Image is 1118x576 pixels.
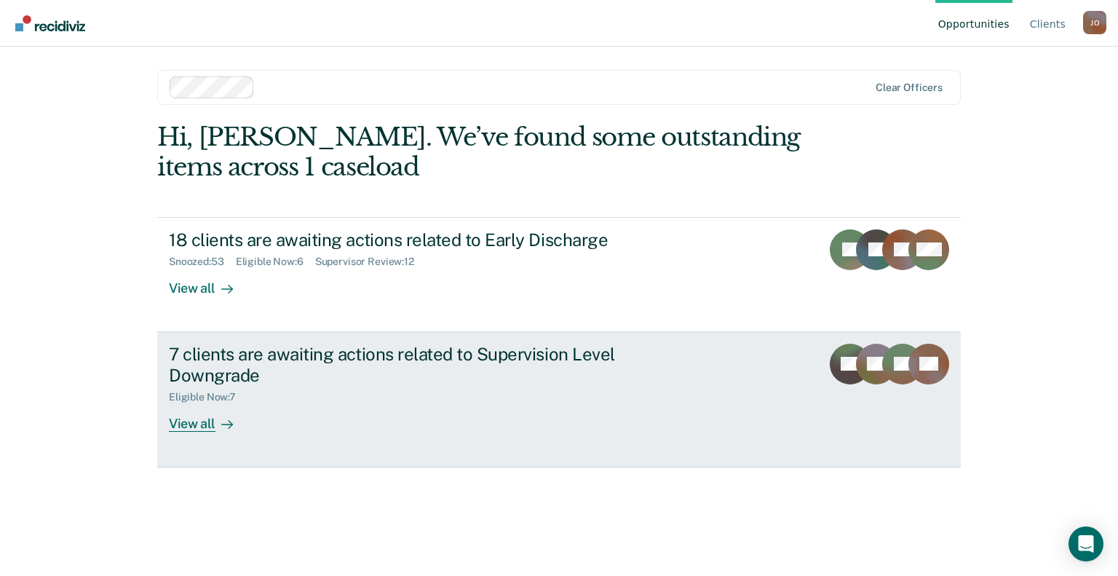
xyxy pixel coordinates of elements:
[169,229,680,250] div: 18 clients are awaiting actions related to Early Discharge
[1069,526,1103,561] div: Open Intercom Messenger
[169,256,236,268] div: Snoozed : 53
[1083,11,1106,34] button: Profile dropdown button
[157,122,800,182] div: Hi, [PERSON_NAME]. We’ve found some outstanding items across 1 caseload
[236,256,315,268] div: Eligible Now : 6
[169,268,250,296] div: View all
[15,15,85,31] img: Recidiviz
[157,217,961,332] a: 18 clients are awaiting actions related to Early DischargeSnoozed:53Eligible Now:6Supervisor Revi...
[169,344,680,386] div: 7 clients are awaiting actions related to Supervision Level Downgrade
[876,82,943,94] div: Clear officers
[315,256,426,268] div: Supervisor Review : 12
[157,332,961,467] a: 7 clients are awaiting actions related to Supervision Level DowngradeEligible Now:7View all
[169,403,250,432] div: View all
[169,391,247,403] div: Eligible Now : 7
[1083,11,1106,34] div: J O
